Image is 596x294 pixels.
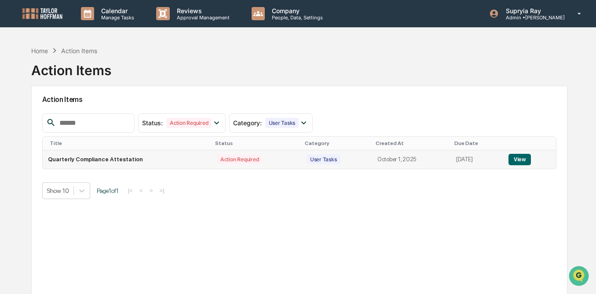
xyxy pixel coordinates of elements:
[31,55,111,78] div: Action Items
[9,18,160,33] p: How can we help?
[62,194,106,201] a: Powered byPylon
[265,15,327,21] p: People, Data, Settings
[88,194,106,201] span: Pylon
[9,174,16,181] div: 🔎
[64,157,71,164] div: 🗄️
[66,120,84,127] span: [DATE]
[233,119,262,127] span: Category :
[31,47,48,54] div: Home
[21,7,63,20] img: logo
[265,7,327,15] p: Company
[9,157,16,164] div: 🖐️
[5,152,60,168] a: 🖐️Preclearance
[30,67,144,76] div: Start new chat
[136,96,160,106] button: See all
[147,187,156,194] button: >
[60,152,113,168] a: 🗄️Attestations
[94,15,139,21] p: Manage Tasks
[454,140,499,146] div: Due Date
[18,156,57,165] span: Preclearance
[125,187,135,194] button: |<
[61,47,97,54] div: Action Items
[307,154,340,164] div: User Tasks
[9,98,59,105] div: Past conversations
[451,150,503,169] td: [DATE]
[61,120,64,127] span: •
[499,7,565,15] p: Supryia Ray
[217,154,262,164] div: Action Required
[170,7,234,15] p: Reviews
[499,15,565,21] p: Admin • [PERSON_NAME]
[150,70,160,80] button: Start new chat
[30,76,115,83] div: We're offline, we'll be back soon
[5,169,59,185] a: 🔎Data Lookup
[170,15,234,21] p: Approval Management
[137,187,146,194] button: <
[50,140,208,146] div: Title
[42,95,557,104] h2: Action Items
[9,67,25,83] img: 1746055101610-c473b297-6a78-478c-a979-82029cc54cd1
[508,154,531,165] button: View
[142,119,163,127] span: Status :
[372,150,451,169] td: October 1, 2025
[157,187,167,194] button: >|
[18,173,55,181] span: Data Lookup
[215,140,298,146] div: Status
[97,187,119,194] span: Page 1 of 1
[376,140,448,146] div: Created At
[94,7,139,15] p: Calendar
[9,111,23,125] img: Supryia Ray
[166,118,212,128] div: Action Required
[305,140,369,146] div: Category
[73,156,109,165] span: Attestations
[27,120,59,127] span: Supryia Ray
[265,118,299,128] div: User Tasks
[43,150,212,169] td: Quarterly Compliance Attestation
[568,265,592,289] iframe: Open customer support
[508,156,531,163] a: View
